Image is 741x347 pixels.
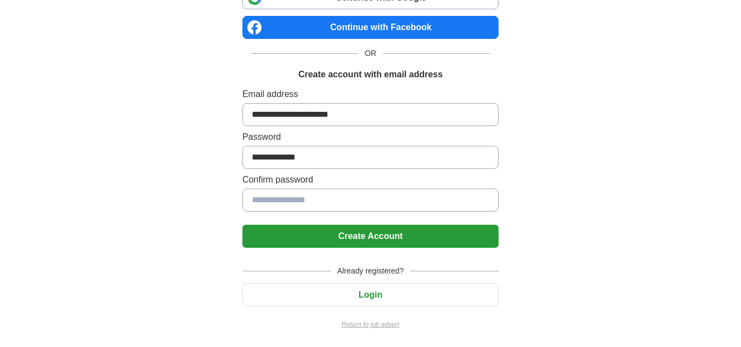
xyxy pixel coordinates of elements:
[298,68,443,81] h1: Create account with email address
[242,88,499,101] label: Email address
[331,265,410,277] span: Already registered?
[242,16,499,39] a: Continue with Facebook
[242,130,499,144] label: Password
[242,290,499,299] a: Login
[358,48,383,59] span: OR
[242,320,499,329] a: Return to job advert
[242,173,499,186] label: Confirm password
[242,283,499,306] button: Login
[242,225,499,248] button: Create Account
